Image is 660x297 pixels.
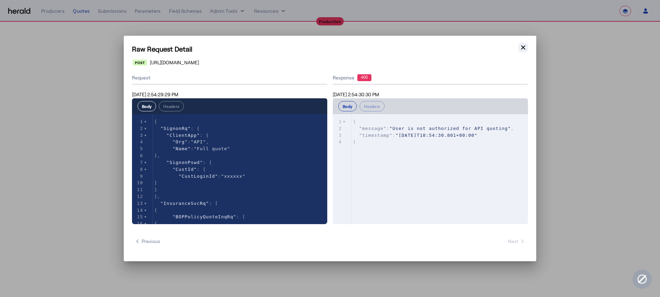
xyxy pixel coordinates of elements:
[508,238,525,245] span: Next
[353,126,514,131] span: : ,
[154,180,157,185] span: }
[132,207,144,214] div: 14
[132,186,144,193] div: 11
[132,235,163,247] button: Previous
[159,101,184,111] button: Headers
[173,146,191,151] span: "Name"
[161,126,191,131] span: "SignonRq"
[154,133,209,138] span: : {
[361,75,368,80] text: 400
[132,44,528,54] h1: Raw Request Detail
[353,119,356,124] span: {
[333,74,528,81] div: Response
[191,139,206,144] span: "API"
[132,125,144,132] div: 2
[154,126,200,131] span: : {
[154,221,157,226] span: {
[154,187,157,192] span: }
[333,91,379,97] span: [DATE] 2:54:30:30 PM
[338,101,357,111] button: Body
[132,220,144,227] div: 16
[132,145,144,152] div: 5
[360,101,385,111] button: Headers
[154,201,218,206] span: : [
[173,167,197,172] span: "CustId"
[132,91,178,97] span: [DATE] 2:54:29:29 PM
[132,200,144,207] div: 13
[154,146,230,151] span: :
[154,160,212,165] span: : {
[221,174,245,179] span: "xxxxxx"
[132,71,327,85] div: Request
[154,174,245,179] span: :
[389,126,511,131] span: "User is not authorized for API quoting"
[132,139,144,145] div: 4
[173,214,236,219] span: "BOPPolicyQuoteInqRq"
[135,238,160,245] span: Previous
[154,119,157,124] span: {
[154,139,209,144] span: : ,
[132,213,144,220] div: 15
[333,139,343,145] div: 4
[333,125,343,132] div: 2
[154,167,206,172] span: : {
[154,194,161,199] span: },
[173,139,188,144] span: "Org"
[154,153,161,158] span: },
[150,59,199,66] span: [URL][DOMAIN_NAME]
[132,173,144,180] div: 9
[353,139,356,144] span: }
[154,208,157,213] span: {
[132,166,144,173] div: 8
[132,159,144,166] div: 7
[333,118,343,125] div: 1
[132,179,144,186] div: 10
[396,133,477,138] span: "[DATE]T18:54:30.801+00:00"
[132,118,144,125] div: 1
[132,132,144,139] div: 3
[161,201,209,206] span: "InsuranceSvcRq"
[353,133,477,138] span: :
[359,133,393,138] span: "timestamp"
[166,160,203,165] span: "SignonPswd"
[137,101,156,111] button: Body
[194,146,230,151] span: "Full quote"
[132,193,144,200] div: 12
[505,235,528,247] button: Next
[132,152,144,159] div: 6
[359,126,386,131] span: "message"
[179,174,218,179] span: "CustLoginId"
[333,132,343,139] div: 3
[154,214,245,219] span: : [
[166,133,200,138] span: "ClientApp"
